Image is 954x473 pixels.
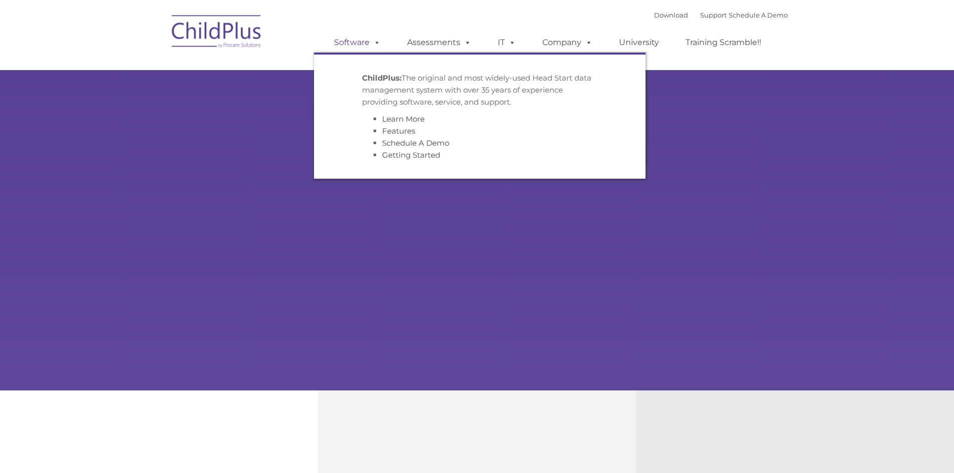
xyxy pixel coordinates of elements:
[324,33,391,53] a: Software
[382,114,425,124] a: Learn More
[382,138,449,148] a: Schedule A Demo
[362,73,402,83] strong: ChildPlus:
[609,33,669,53] a: University
[382,150,440,160] a: Getting Started
[488,33,526,53] a: IT
[167,8,267,58] img: ChildPlus by Procare Solutions
[729,11,788,19] a: Schedule A Demo
[654,11,688,19] a: Download
[382,126,415,136] a: Features
[654,11,788,19] font: |
[362,72,597,108] p: The original and most widely-used Head Start data management system with over 35 years of experie...
[700,11,727,19] a: Support
[397,33,481,53] a: Assessments
[532,33,602,53] a: Company
[676,33,771,53] a: Training Scramble!!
